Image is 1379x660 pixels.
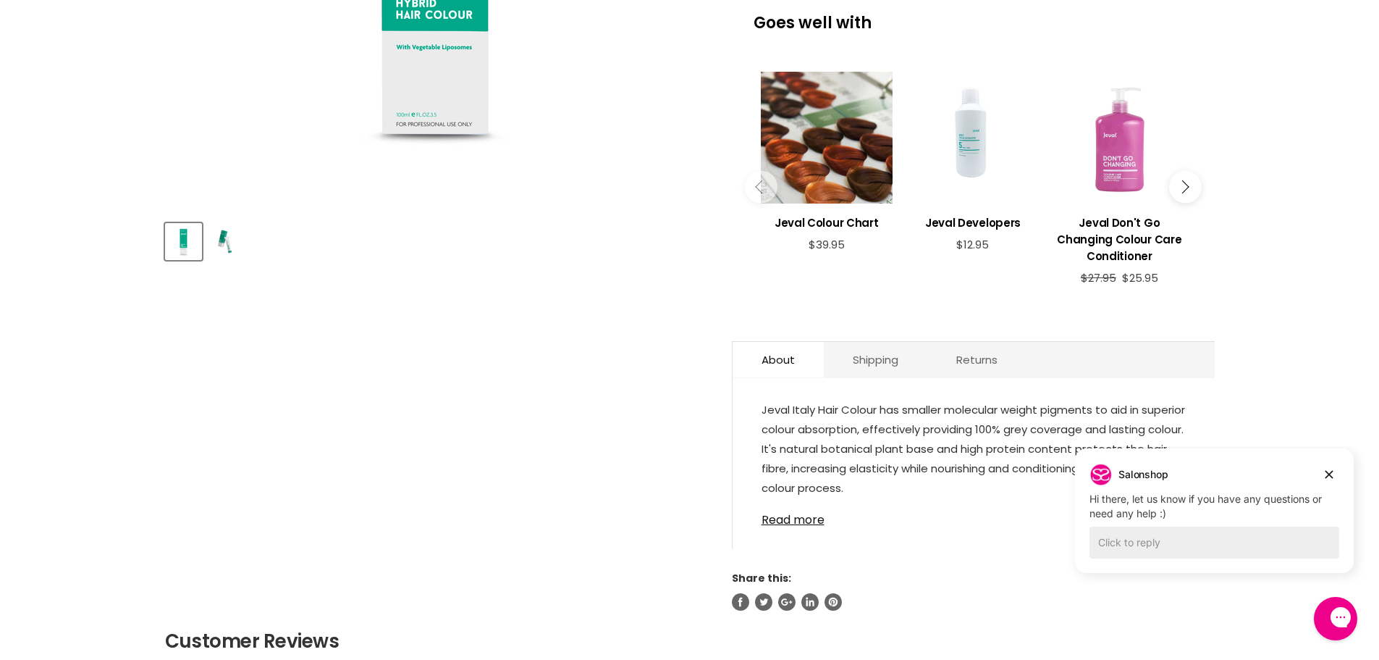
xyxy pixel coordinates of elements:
[809,237,845,252] span: $39.95
[1307,592,1365,646] iframe: Gorgias live chat messenger
[1053,204,1185,272] a: View product:Jeval Don't Go Changing Colour Care Conditioner
[761,214,893,231] h3: Jeval Colour Chart
[1081,270,1116,285] span: $27.95
[762,402,1185,496] span: Jeval Italy Hair Colour has smaller molecular weight pigments to aid in superior colour absorptio...
[733,342,824,377] a: About
[732,572,1215,611] aside: Share this:
[206,223,243,260] button: Jeval Colour
[761,204,893,238] a: View product:Jeval Colour Chart
[762,503,848,518] span: Available in 100g
[907,204,1039,238] a: View product:Jeval Developers
[165,223,202,260] button: Jeval Colour
[732,571,791,585] span: Share this:
[907,214,1039,231] h3: Jeval Developers
[208,229,242,254] img: Jeval Colour
[1122,270,1158,285] span: $25.95
[1064,446,1365,595] iframe: Gorgias live chat campaigns
[1053,214,1185,264] h3: Jeval Don't Go Changing Colour Care Conditioner
[956,237,989,252] span: $12.95
[163,219,708,260] div: Product thumbnails
[927,342,1026,377] a: Returns
[165,628,1215,654] h2: Customer Reviews
[166,225,201,259] img: Jeval Colour
[762,505,1186,527] a: Read more
[824,342,927,377] a: Shipping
